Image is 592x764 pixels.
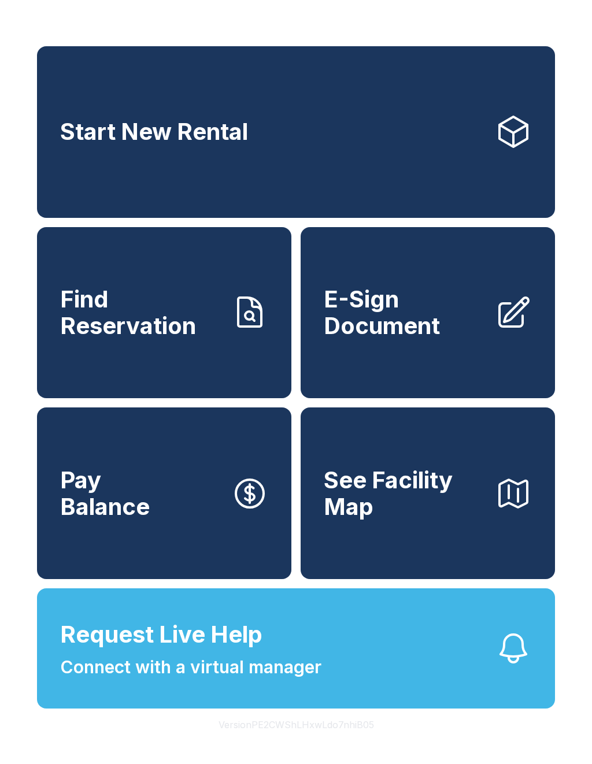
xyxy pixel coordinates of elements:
[37,227,291,399] a: Find Reservation
[301,227,555,399] a: E-Sign Document
[324,286,486,339] span: E-Sign Document
[60,286,222,339] span: Find Reservation
[37,46,555,218] a: Start New Rental
[60,467,150,520] span: Pay Balance
[301,407,555,579] button: See Facility Map
[60,654,321,680] span: Connect with a virtual manager
[60,118,248,145] span: Start New Rental
[324,467,486,520] span: See Facility Map
[209,709,383,741] button: VersionPE2CWShLHxwLdo7nhiB05
[37,407,291,579] a: PayBalance
[37,588,555,709] button: Request Live HelpConnect with a virtual manager
[60,617,262,652] span: Request Live Help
